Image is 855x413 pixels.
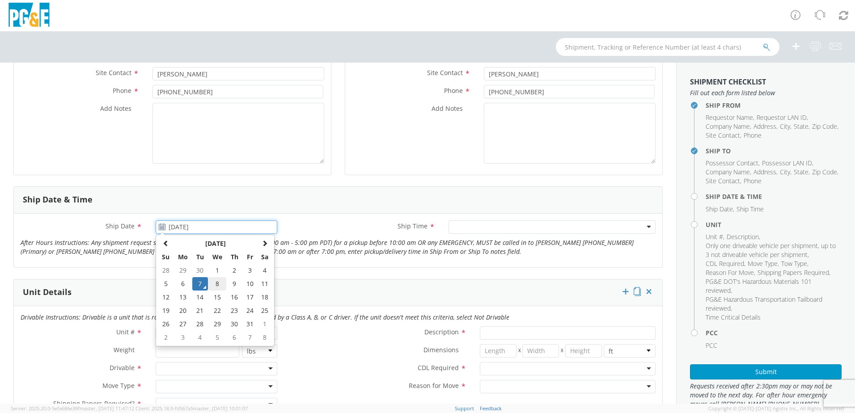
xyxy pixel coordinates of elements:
th: Mo [174,250,192,264]
td: 30 [192,264,208,277]
span: City [780,168,790,176]
span: Site Contact [96,68,131,77]
a: Support [455,405,474,412]
td: 27 [174,317,192,331]
span: Site Contact [706,131,740,139]
li: , [757,113,808,122]
td: 13 [174,291,192,304]
span: Copyright © [DATE]-[DATE] Agistix Inc., All Rights Reserved [708,405,844,412]
td: 7 [192,277,208,291]
span: Site Contact [706,177,740,185]
td: 24 [242,304,258,317]
span: Phone [744,131,762,139]
li: , [706,113,754,122]
button: Submit [690,364,842,379]
span: Requestor LAN ID [757,113,807,122]
td: 5 [158,277,174,291]
span: Time Critical Details [706,313,761,321]
span: Client: 2025.18.0-fd567a5 [135,405,248,412]
li: , [706,177,741,185]
span: master, [DATE] 11:47:12 [80,405,134,412]
input: Width [522,344,559,358]
input: Length [480,344,516,358]
span: Ship Date [706,205,733,213]
td: 30 [226,317,242,331]
span: Reason For Move [706,268,754,277]
span: Possessor Contact [706,159,758,167]
td: 12 [158,291,174,304]
td: 5 [208,331,227,344]
span: Tow Type [781,259,807,268]
td: 2 [158,331,174,344]
span: Zip Code [812,122,837,131]
span: Previous Month [163,240,169,246]
span: Reason for Move [409,381,459,390]
input: Height [565,344,602,358]
span: Only one driveable vehicle per shipment, up to 3 not driveable vehicle per shipment [706,241,836,259]
td: 20 [174,304,192,317]
span: City [780,122,790,131]
td: 8 [208,277,227,291]
span: Address [753,122,776,131]
td: 16 [226,291,242,304]
span: Company Name [706,168,750,176]
td: 19 [158,304,174,317]
td: 4 [192,331,208,344]
span: Requestor Name [706,113,753,122]
td: 28 [192,317,208,331]
td: 22 [208,304,227,317]
span: Unit # [116,328,135,336]
td: 14 [192,291,208,304]
span: Requests received after 2:30pm may or may not be moved to the next day. For after hour emergency ... [690,382,842,409]
li: , [727,232,760,241]
span: X [559,344,565,358]
span: Phone [113,86,131,95]
span: Description [424,328,459,336]
span: Move Type [748,259,778,268]
span: Company Name [706,122,750,131]
span: Site Contact [427,68,463,77]
td: 11 [257,277,272,291]
span: Shipping Papers Required? [53,399,135,408]
span: Server: 2025.20.0-5efa686e39f [11,405,134,412]
span: Next Month [262,240,268,246]
li: , [780,122,792,131]
li: , [706,232,724,241]
li: , [812,168,838,177]
span: master, [DATE] 10:01:07 [193,405,248,412]
span: Description [727,232,759,241]
td: 29 [174,264,192,277]
span: Move Type [102,381,135,390]
span: Ship Time [398,222,427,230]
td: 9 [226,277,242,291]
li: , [706,131,741,140]
td: 26 [158,317,174,331]
i: Drivable Instructions: Drivable is a unit that is roadworthy and can be driven over the road by a... [21,313,509,321]
span: Add Notes [432,104,463,113]
span: Zip Code [812,168,837,176]
h4: Ship To [706,147,842,154]
li: , [780,168,792,177]
span: X [516,344,523,358]
th: Th [226,250,242,264]
td: 3 [174,331,192,344]
span: Possessor LAN ID [762,159,812,167]
td: 15 [208,291,227,304]
td: 28 [158,264,174,277]
li: , [762,159,813,168]
h3: Ship Date & Time [23,195,93,204]
li: , [706,295,839,313]
img: pge-logo-06675f144f4cfa6a6814.png [7,3,51,29]
td: 31 [242,317,258,331]
strong: Shipment Checklist [690,77,766,87]
th: We [208,250,227,264]
td: 23 [226,304,242,317]
span: CDL Required [418,363,459,372]
span: Ship Time [736,205,764,213]
li: , [706,268,755,277]
td: 21 [192,304,208,317]
td: 17 [242,291,258,304]
td: 1 [208,264,227,277]
li: , [781,259,808,268]
span: Ship Date [106,222,135,230]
